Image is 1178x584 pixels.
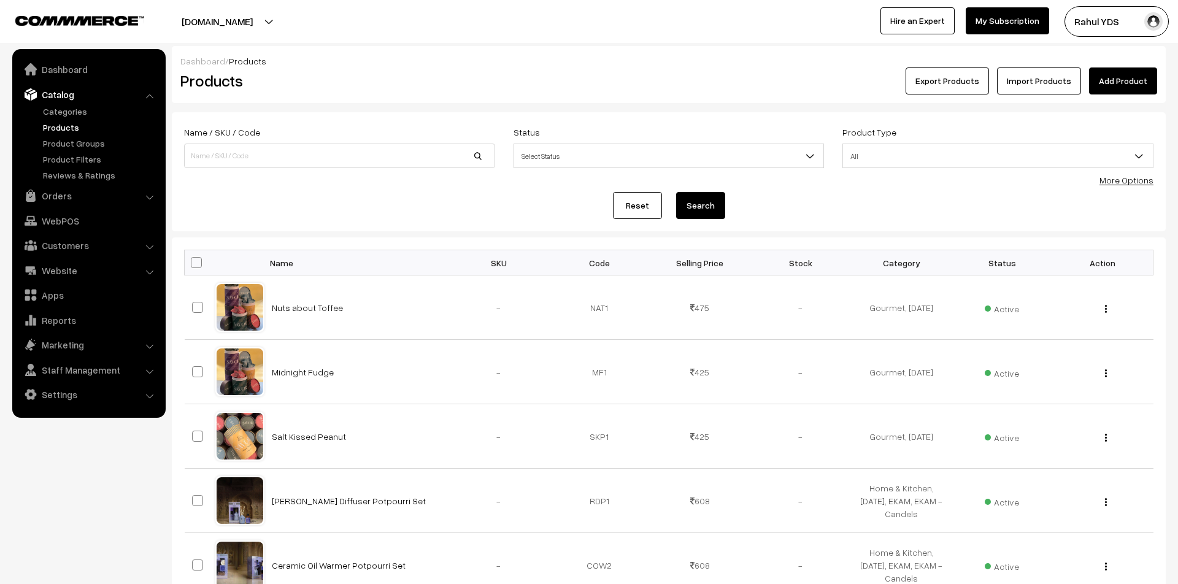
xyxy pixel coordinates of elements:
[952,250,1052,275] th: Status
[448,250,549,275] th: SKU
[906,67,989,94] button: Export Products
[448,404,549,469] td: -
[613,192,662,219] a: Reset
[843,145,1153,167] span: All
[997,67,1081,94] a: Import Products
[985,428,1019,444] span: Active
[1105,498,1107,506] img: Menu
[514,126,540,139] label: Status
[750,404,851,469] td: -
[264,250,448,275] th: Name
[750,250,851,275] th: Stock
[851,340,952,404] td: Gourmet, [DATE]
[448,340,549,404] td: -
[15,259,161,282] a: Website
[272,367,334,377] a: Midnight Fudge
[650,275,750,340] td: 475
[514,144,825,168] span: Select Status
[15,12,123,27] a: COMMMERCE
[15,234,161,256] a: Customers
[880,7,955,34] a: Hire an Expert
[139,6,296,37] button: [DOMAIN_NAME]
[549,404,650,469] td: SKP1
[448,469,549,533] td: -
[15,383,161,405] a: Settings
[549,250,650,275] th: Code
[40,105,161,118] a: Categories
[549,340,650,404] td: MF1
[229,56,266,66] span: Products
[184,126,260,139] label: Name / SKU / Code
[15,16,144,25] img: COMMMERCE
[15,185,161,207] a: Orders
[514,145,824,167] span: Select Status
[985,557,1019,573] span: Active
[1064,6,1169,37] button: Rahul YDS
[40,169,161,182] a: Reviews & Ratings
[272,302,343,313] a: Nuts about Toffee
[549,275,650,340] td: NAT1
[448,275,549,340] td: -
[851,275,952,340] td: Gourmet, [DATE]
[40,137,161,150] a: Product Groups
[851,469,952,533] td: Home & Kitchen, [DATE], EKAM, EKAM - Candels
[15,309,161,331] a: Reports
[1052,250,1153,275] th: Action
[676,192,725,219] button: Search
[1105,305,1107,313] img: Menu
[650,469,750,533] td: 608
[842,126,896,139] label: Product Type
[650,340,750,404] td: 425
[750,340,851,404] td: -
[1105,563,1107,571] img: Menu
[966,7,1049,34] a: My Subscription
[1089,67,1157,94] a: Add Product
[750,469,851,533] td: -
[851,404,952,469] td: Gourmet, [DATE]
[985,299,1019,315] span: Active
[851,250,952,275] th: Category
[15,83,161,106] a: Catalog
[15,210,161,232] a: WebPOS
[184,144,495,168] input: Name / SKU / Code
[1105,369,1107,377] img: Menu
[15,334,161,356] a: Marketing
[549,469,650,533] td: RDP1
[1144,12,1163,31] img: user
[272,431,346,442] a: Salt Kissed Peanut
[750,275,851,340] td: -
[40,153,161,166] a: Product Filters
[272,496,426,506] a: [PERSON_NAME] Diffuser Potpourri Set
[15,284,161,306] a: Apps
[180,55,1157,67] div: /
[985,364,1019,380] span: Active
[1099,175,1153,185] a: More Options
[650,404,750,469] td: 425
[15,359,161,381] a: Staff Management
[180,71,494,90] h2: Products
[180,56,225,66] a: Dashboard
[650,250,750,275] th: Selling Price
[272,560,406,571] a: Ceramic Oil Warmer Potpourri Set
[842,144,1153,168] span: All
[1105,434,1107,442] img: Menu
[40,121,161,134] a: Products
[985,493,1019,509] span: Active
[15,58,161,80] a: Dashboard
